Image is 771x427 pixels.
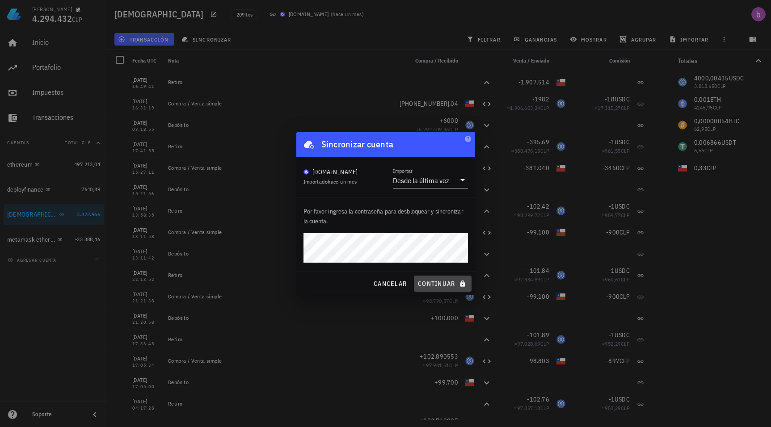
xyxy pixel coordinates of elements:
[393,176,449,185] div: Desde la última vez
[393,173,468,188] div: ImportarDesde la última vez
[417,280,468,288] span: continuar
[393,167,413,174] label: Importar
[414,276,471,292] button: continuar
[370,276,410,292] button: cancelar
[303,169,309,175] img: BudaPuntoCom
[321,137,394,151] div: Sincronizar cuenta
[303,178,357,185] span: Importado
[328,178,357,185] span: hace un mes
[312,167,358,176] div: [DOMAIN_NAME]
[373,280,407,288] span: cancelar
[303,206,468,226] p: Por favor ingresa la contraseña para desbloquear y sincronizar la cuenta.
